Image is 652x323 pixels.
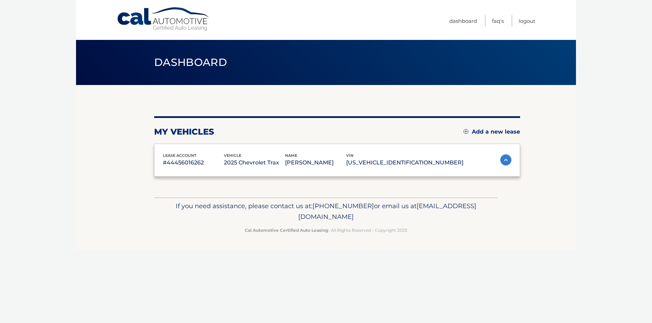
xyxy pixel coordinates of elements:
h2: my vehicles [154,127,214,137]
a: Logout [519,15,535,27]
a: Dashboard [449,15,477,27]
a: Add a new lease [463,128,520,135]
span: lease account [163,153,197,158]
span: [PHONE_NUMBER] [312,202,374,210]
strong: Cal Automotive Certified Auto Leasing [245,228,328,233]
span: name [285,153,297,158]
p: #44456016262 [163,158,224,168]
img: accordion-active.svg [500,154,511,165]
a: FAQ's [492,15,504,27]
span: Dashboard [154,56,227,69]
span: vin [346,153,353,158]
a: Cal Automotive [117,7,210,32]
span: vehicle [224,153,241,158]
p: [US_VEHICLE_IDENTIFICATION_NUMBER] [346,158,463,168]
img: add.svg [463,129,468,134]
p: - All Rights Reserved - Copyright 2025 [159,227,493,234]
p: [PERSON_NAME] [285,158,346,168]
p: 2025 Chevrolet Trax [224,158,285,168]
p: If you need assistance, please contact us at: or email us at [159,201,493,223]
